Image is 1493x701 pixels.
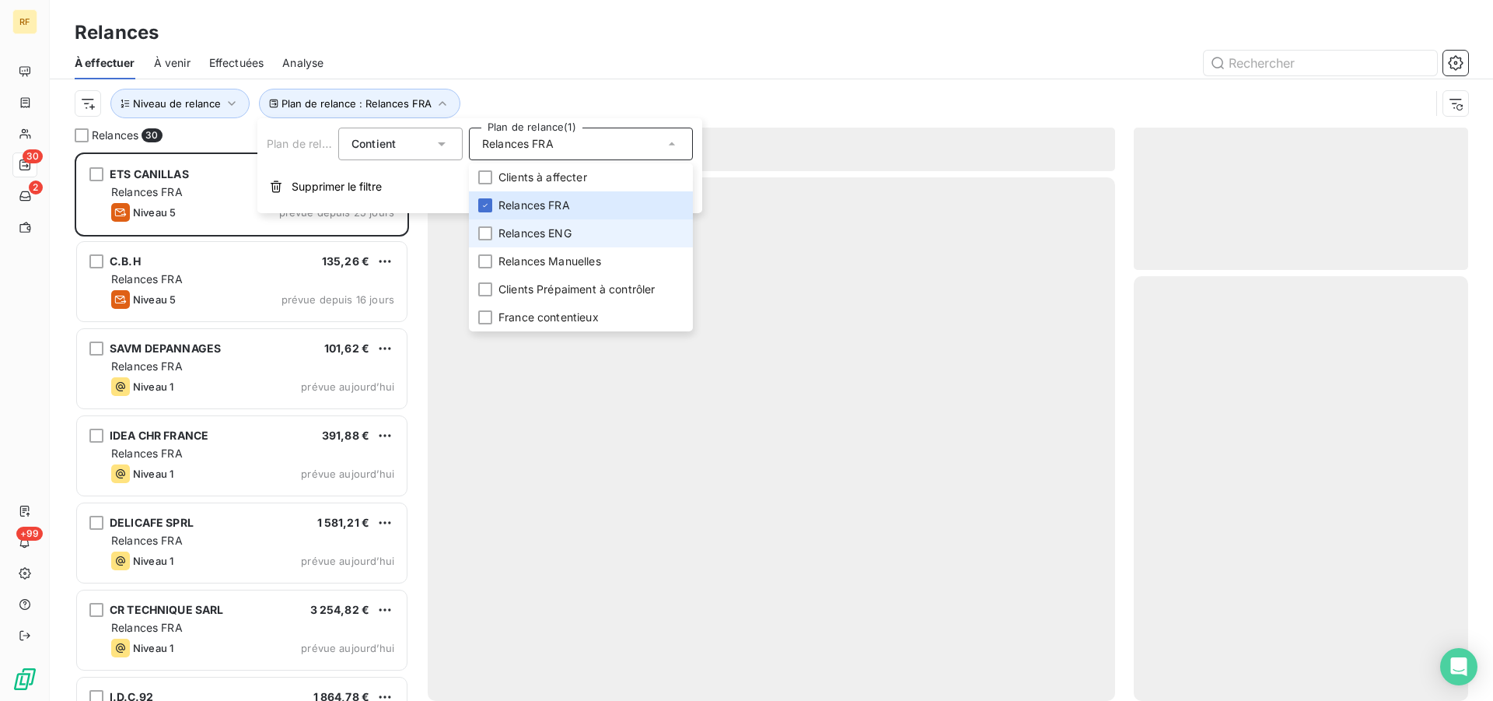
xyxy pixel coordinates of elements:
[301,555,394,567] span: prévue aujourd’hui
[281,293,394,306] span: prévue depuis 16 jours
[209,55,264,71] span: Effectuées
[110,603,224,616] span: CR TECHNIQUE SARL
[133,293,176,306] span: Niveau 5
[281,97,432,110] span: Plan de relance : Relances FRA
[133,468,173,480] span: Niveau 1
[133,642,173,654] span: Niveau 1
[282,55,323,71] span: Analyse
[23,149,43,163] span: 30
[75,19,159,47] h3: Relances
[292,179,382,195] span: Supprimer le filtre
[111,621,183,634] span: Relances FRA
[498,254,601,269] span: Relances Manuelles
[110,89,250,118] button: Niveau de relance
[110,254,141,268] span: C.B.H
[498,198,570,213] span: Relances FRA
[322,254,369,268] span: 135,26 €
[267,137,347,150] span: Plan de relance
[322,429,369,442] span: 391,88 €
[111,534,183,547] span: Relances FRA
[92,128,138,143] span: Relances
[29,181,43,195] span: 2
[310,603,370,616] span: 3 254,82 €
[317,516,370,529] span: 1 581,21 €
[111,272,183,286] span: Relances FRA
[16,527,43,541] span: +99
[1204,51,1437,75] input: Rechercher
[75,152,409,701] div: grid
[498,282,656,297] span: Clients Prépaiment à contrôler
[154,55,191,71] span: À venir
[498,170,587,185] span: Clients à affecter
[110,516,194,529] span: DELICAFE SPRL
[111,359,183,373] span: Relances FRA
[133,206,176,219] span: Niveau 5
[482,136,554,152] span: Relances FRA
[498,226,572,241] span: Relances ENG
[1440,648,1477,685] div: Open Intercom Messenger
[301,468,394,480] span: prévue aujourd’hui
[110,429,208,442] span: IDEA CHR FRANCE
[259,89,460,118] button: Plan de relance : Relances FRA
[133,97,221,110] span: Niveau de relance
[301,380,394,393] span: prévue aujourd’hui
[301,642,394,654] span: prévue aujourd’hui
[75,55,135,71] span: À effectuer
[351,137,396,150] span: Contient
[111,447,183,460] span: Relances FRA
[111,185,183,198] span: Relances FRA
[110,167,189,181] span: ETS CANILLAS
[133,555,173,567] span: Niveau 1
[110,342,221,355] span: SAVM DEPANNAGES
[498,310,599,325] span: France contentieux
[257,170,702,204] button: Supprimer le filtre
[142,128,162,142] span: 30
[12,9,37,34] div: RF
[12,667,37,692] img: Logo LeanPay
[324,342,369,355] span: 101,62 €
[133,380,173,393] span: Niveau 1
